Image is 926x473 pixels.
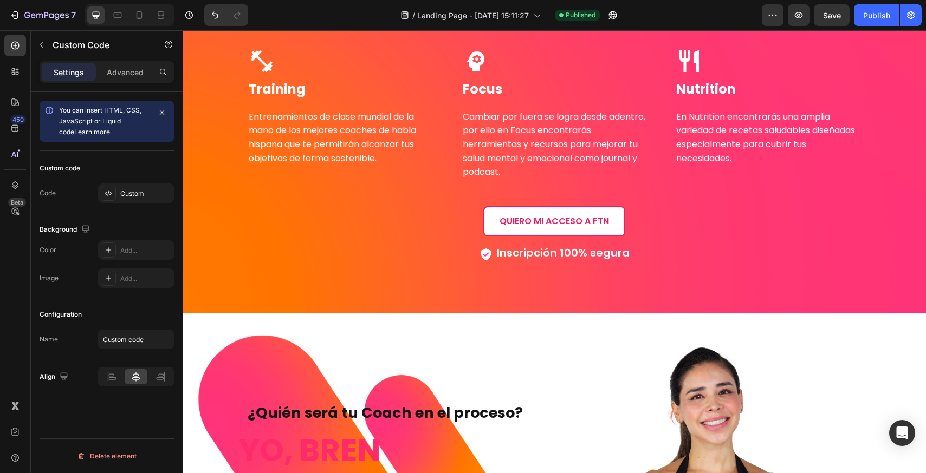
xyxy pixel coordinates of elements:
div: Publish [863,10,890,21]
span: Inscripción 100% segura [314,215,447,230]
div: Delete element [77,450,137,463]
p: Settings [54,67,84,78]
span: You can insert HTML, CSS, JavaScript or Liquid code [59,106,141,136]
div: Add... [120,246,171,255]
p: 7 [71,9,76,22]
div: Open Intercom Messenger [889,420,915,446]
button: Delete element [40,448,174,465]
iframe: Design area [183,30,926,473]
button: Save [814,4,850,26]
h2: YO, BREN [55,399,367,441]
div: Align [40,370,70,384]
div: Color [40,245,56,255]
div: Configuration [40,310,82,319]
p: Cambiar por fuera se logra desde adentro, por ello en Focus encontrarás herramientas y recursos p... [280,80,464,149]
a: Learn more [74,128,110,136]
div: Code [40,188,56,198]
div: Image [40,273,59,283]
button: 7 [4,4,81,26]
button: Publish [854,4,899,26]
a: QUIERO MI ACCESO A FTN [301,176,443,206]
h3: Nutrition [494,49,677,69]
div: Beta [8,198,26,207]
div: 450 [10,115,26,124]
div: Add... [120,274,171,284]
i: restaurant [494,18,520,44]
div: Name [40,334,58,344]
span: Published [566,10,595,20]
h3: Focus [280,49,464,69]
span: / [412,10,415,21]
p: Advanced [107,67,144,78]
div: Background [40,222,92,237]
span: Save [823,11,841,20]
div: Custom code [40,163,80,173]
p: Custom Code [53,38,145,51]
p: En Nutrition encontrarás una amplia variedad de recetas saludables diseñadas especialmente para c... [494,80,677,135]
span: Landing Page - [DATE] 15:11:27 [417,10,529,21]
div: Custom [120,189,171,199]
h2: ¿Quién será tu Coach en el proceso? [64,372,359,412]
div: Undo/Redo [204,4,248,26]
